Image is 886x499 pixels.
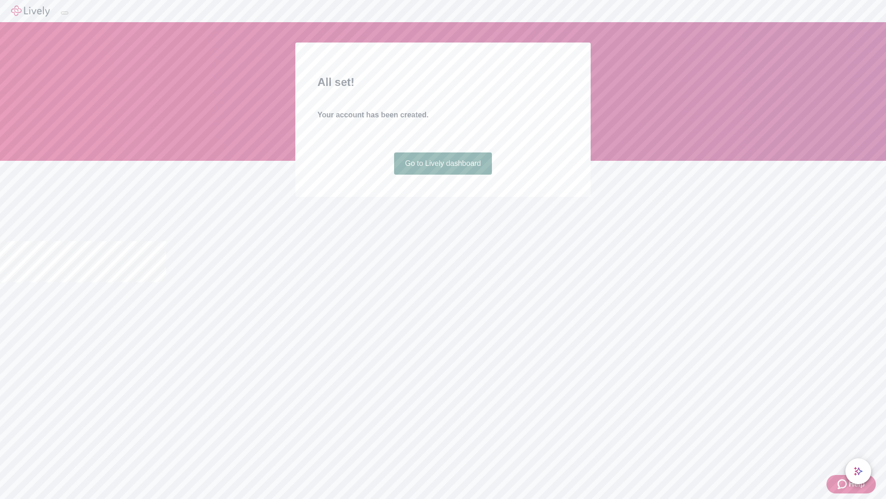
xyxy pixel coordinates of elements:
[317,74,569,91] h2: All set!
[317,110,569,121] h4: Your account has been created.
[854,467,863,476] svg: Lively AI Assistant
[845,458,871,484] button: chat
[11,6,50,17] img: Lively
[61,12,68,14] button: Log out
[826,475,876,493] button: Zendesk support iconHelp
[849,479,865,490] span: Help
[394,152,492,175] a: Go to Lively dashboard
[838,479,849,490] svg: Zendesk support icon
